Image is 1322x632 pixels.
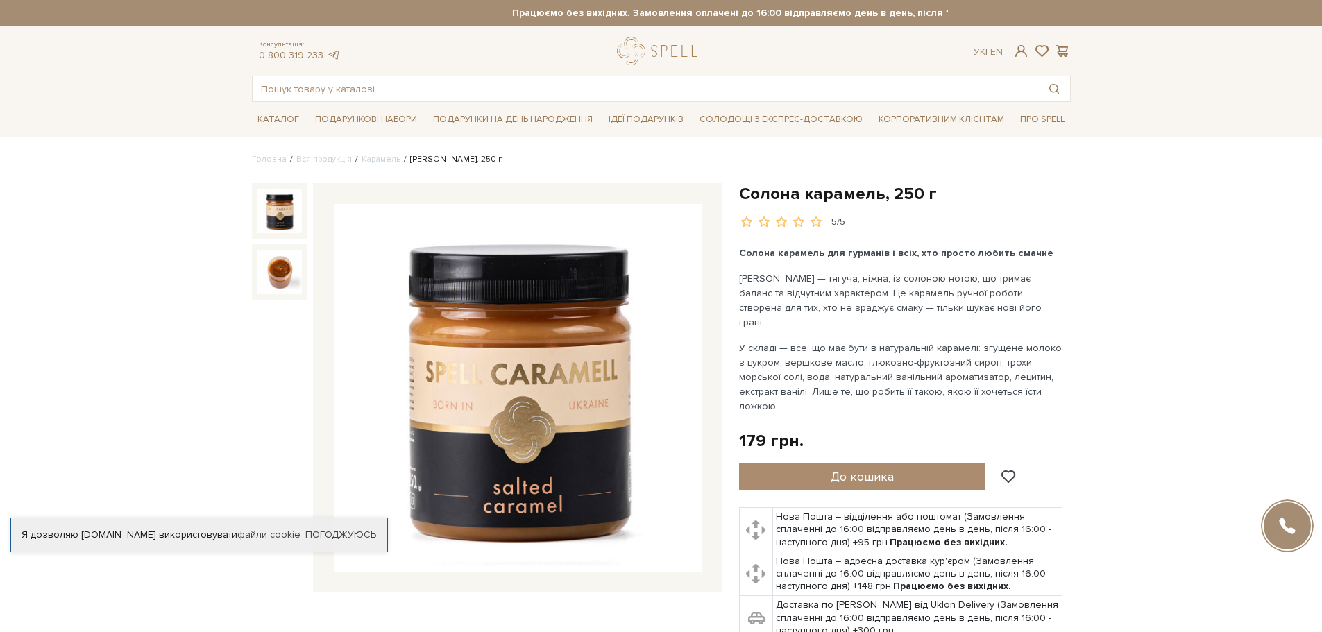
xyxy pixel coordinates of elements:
[257,250,302,294] img: Солона карамель, 250 г
[1015,109,1070,130] span: Про Spell
[259,49,323,61] a: 0 800 319 233
[739,183,1071,205] h1: Солона карамель, 250 г
[310,109,423,130] span: Подарункові набори
[603,109,689,130] span: Ідеї подарунків
[375,7,1194,19] strong: Працюємо без вихідних. Замовлення оплачені до 16:00 відправляємо день в день, після 16:00 - насту...
[237,529,300,540] a: файли cookie
[739,247,1053,259] b: Солона карамель для гурманів і всіх, хто просто любить смачне
[831,216,845,229] div: 5/5
[694,108,868,131] a: Солодощі з експрес-доставкою
[252,109,305,130] span: Каталог
[893,580,1011,592] b: Працюємо без вихідних.
[11,529,387,541] div: Я дозволяю [DOMAIN_NAME] використовувати
[739,430,804,452] div: 179 грн.
[305,529,376,541] a: Погоджуюсь
[259,40,341,49] span: Консультація:
[327,49,341,61] a: telegram
[990,46,1003,58] a: En
[985,46,988,58] span: |
[773,552,1062,596] td: Нова Пошта – адресна доставка кур'єром (Замовлення сплаченні до 16:00 відправляємо день в день, п...
[257,189,302,233] img: Солона карамель, 250 г
[773,508,1062,552] td: Нова Пошта – відділення або поштомат (Замовлення сплаченні до 16:00 відправляємо день в день, піс...
[873,108,1010,131] a: Корпоративним клієнтам
[400,153,502,166] li: [PERSON_NAME], 250 г
[362,154,400,164] a: Карамель
[739,271,1065,330] p: [PERSON_NAME] — тягуча, ніжна, із солоною нотою, що тримає баланс та відчутним характером. Це кар...
[1038,76,1070,101] button: Пошук товару у каталозі
[890,536,1008,548] b: Працюємо без вихідних.
[253,76,1038,101] input: Пошук товару у каталозі
[974,46,1003,58] div: Ук
[617,37,704,65] a: logo
[427,109,598,130] span: Подарунки на День народження
[739,463,985,490] button: До кошика
[831,469,894,484] span: До кошика
[252,154,287,164] a: Головна
[334,204,702,572] img: Солона карамель, 250 г
[296,154,352,164] a: Вся продукція
[739,341,1065,413] p: У складі — все, що має бути в натуральній карамелі: згущене молоко з цукром, вершкове масло, глюк...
